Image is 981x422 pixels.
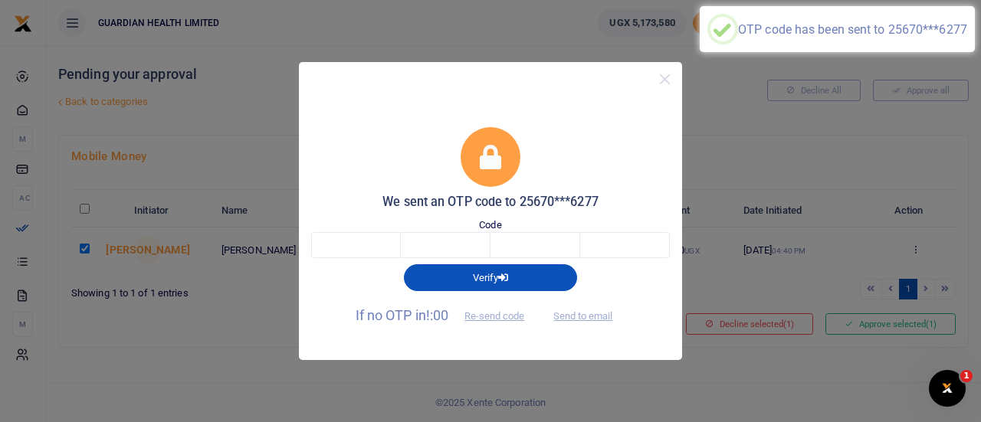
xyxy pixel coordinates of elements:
[929,370,966,407] iframe: Intercom live chat
[960,370,973,382] span: 1
[479,218,501,233] label: Code
[654,68,676,90] button: Close
[311,195,670,210] h5: We sent an OTP code to 25670***6277
[356,307,538,323] span: If no OTP in
[738,22,967,37] div: OTP code has been sent to 25670***6277
[426,307,448,323] span: !:00
[404,264,577,290] button: Verify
